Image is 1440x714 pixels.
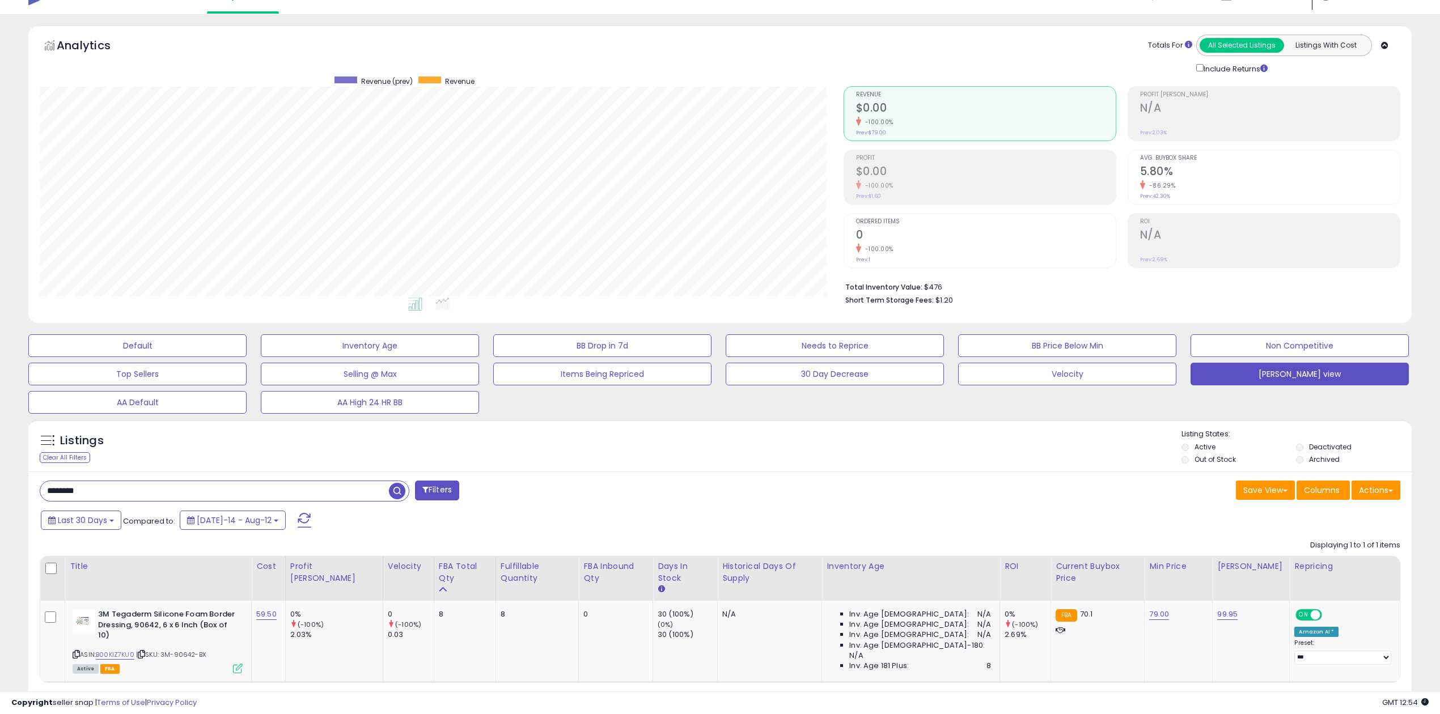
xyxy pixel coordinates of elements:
small: -100.00% [861,245,893,253]
span: Compared to: [123,516,175,526]
button: [PERSON_NAME] view [1191,363,1409,385]
span: Ordered Items [856,219,1116,225]
div: ASIN: [73,609,243,672]
a: B00KIZ7KU0 [96,650,134,660]
button: AA High 24 HR BB [261,391,479,414]
div: Historical Days Of Supply [722,560,817,584]
div: Amazon AI * [1294,627,1339,637]
div: Days In Stock [658,560,713,584]
span: Avg. Buybox Share [1140,155,1400,161]
button: Default [28,334,247,357]
button: BB Drop in 7d [493,334,711,357]
span: N/A [977,609,991,619]
button: AA Default [28,391,247,414]
div: Include Returns [1188,62,1281,75]
div: 0% [290,609,383,619]
small: Prev: 2.69% [1140,256,1167,263]
small: Prev: $79.00 [856,129,886,136]
span: Revenue (prev) [361,76,413,86]
span: ON [1297,610,1311,620]
span: | SKU: 3M-90642-BX [136,650,206,659]
span: Inv. Age 181 Plus: [849,661,909,671]
button: All Selected Listings [1200,38,1284,53]
span: [DATE]-14 - Aug-12 [197,515,272,526]
small: -86.29% [1145,181,1176,190]
span: Inv. Age [DEMOGRAPHIC_DATA]: [849,609,969,619]
div: seller snap | | [11,698,197,708]
div: 0.03 [388,630,434,640]
button: Velocity [958,363,1176,385]
div: FBA inbound Qty [583,560,648,584]
button: Last 30 Days [41,511,121,530]
span: Inv. Age [DEMOGRAPHIC_DATA]-180: [849,640,985,651]
div: Displaying 1 to 1 of 1 items [1310,540,1400,551]
div: 0 [583,609,644,619]
div: Preset: [1294,639,1391,665]
div: 8 [501,609,570,619]
h2: $0.00 [856,165,1116,180]
span: 2025-09-12 12:54 GMT [1382,697,1429,708]
span: N/A [849,651,863,661]
div: 2.03% [290,630,383,640]
div: Title [70,560,247,572]
small: (0%) [658,620,674,629]
div: Cost [256,560,281,572]
div: 30 (100%) [658,630,717,640]
div: 2.69% [1005,630,1051,640]
small: Prev: 2.03% [1140,129,1167,136]
li: $476 [845,279,1392,293]
a: 99.95 [1217,609,1238,620]
span: All listings currently available for purchase on Amazon [73,664,99,674]
div: ROI [1005,560,1046,572]
a: Terms of Use [97,697,145,708]
span: $1.20 [935,295,953,305]
small: Days In Stock. [658,584,664,594]
h2: N/A [1140,101,1400,117]
h2: $0.00 [856,101,1116,117]
small: FBA [1056,609,1077,622]
label: Active [1195,442,1215,452]
div: Inventory Age [827,560,995,572]
span: N/A [977,619,991,630]
button: Top Sellers [28,363,247,385]
span: Revenue [445,76,475,86]
span: OFF [1320,610,1339,620]
button: Actions [1352,481,1400,500]
a: Privacy Policy [147,697,197,708]
small: (-100%) [395,620,421,629]
h5: Listings [60,433,104,449]
div: Profit [PERSON_NAME] [290,560,378,584]
small: -100.00% [861,118,893,126]
span: 70.1 [1080,609,1093,619]
b: Short Term Storage Fees: [845,295,934,305]
button: Needs to Reprice [726,334,944,357]
small: -100.00% [861,181,893,190]
div: Clear All Filters [40,452,90,463]
div: Min Price [1149,560,1208,572]
h2: N/A [1140,228,1400,244]
div: Totals For [1148,40,1192,51]
div: FBA Total Qty [439,560,491,584]
span: Revenue [856,92,1116,98]
label: Out of Stock [1195,454,1236,464]
button: Inventory Age [261,334,479,357]
small: Prev: 42.30% [1140,193,1170,199]
span: Columns [1304,484,1340,496]
button: Non Competitive [1191,334,1409,357]
button: Listings With Cost [1284,38,1368,53]
span: Inv. Age [DEMOGRAPHIC_DATA]: [849,630,969,640]
div: 30 (100%) [658,609,717,619]
div: Velocity [388,560,429,572]
div: Fulfillable Quantity [501,560,574,584]
button: Filters [415,481,459,500]
strong: Copyright [11,697,53,708]
b: Total Inventory Value: [845,282,922,292]
label: Deactivated [1309,442,1352,452]
div: 8 [439,609,487,619]
span: ROI [1140,219,1400,225]
img: 31xHnRAIV3L._SL40_.jpg [73,609,95,632]
h2: 5.80% [1140,165,1400,180]
div: Repricing [1294,560,1395,572]
p: Listing States: [1181,429,1412,440]
h5: Analytics [57,37,133,56]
